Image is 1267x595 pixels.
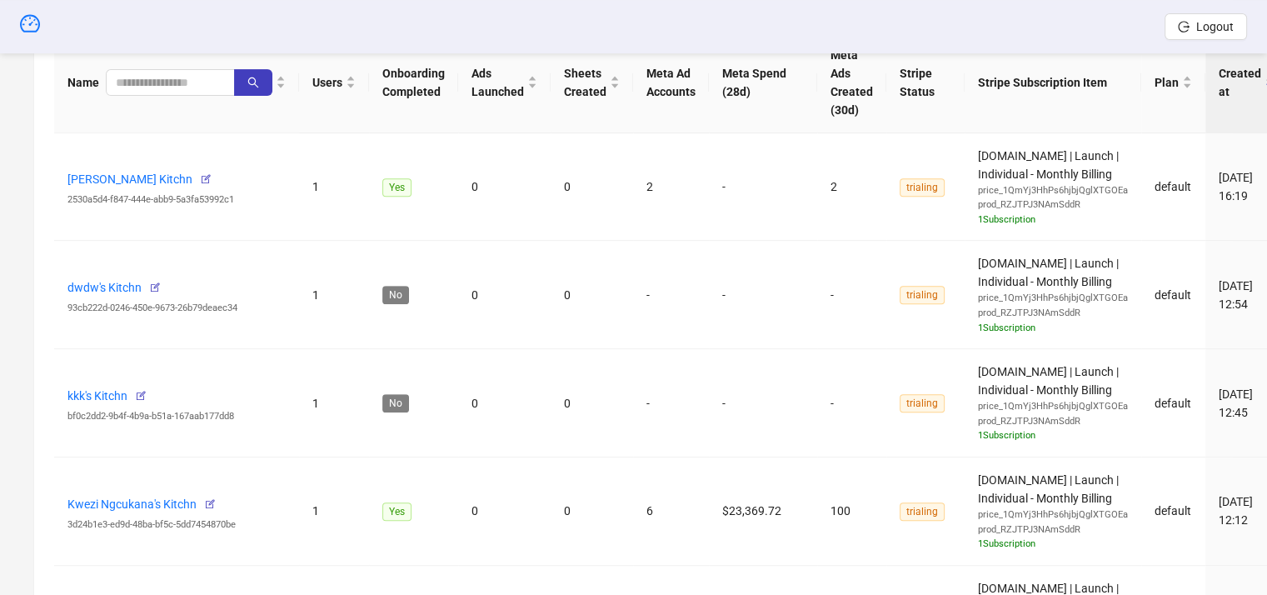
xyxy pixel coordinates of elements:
[831,502,873,520] div: 100
[458,241,551,349] td: 0
[900,286,945,304] span: trialing
[831,394,873,412] div: -
[20,13,40,33] span: dashboard
[458,349,551,457] td: 0
[551,349,633,457] td: 0
[1178,21,1190,32] span: logout
[299,349,369,457] td: 1
[382,502,412,521] span: Yes
[1141,457,1205,566] td: default
[978,507,1128,522] div: price_1QmYj3HhPs6hjbjQglXTGOEa
[646,177,696,196] div: 2
[67,517,286,532] div: 3d24b1e3-ed9d-48ba-bf5c-5dd7454870be
[67,409,286,424] div: bf0c2dd2-9b4f-4b9a-b51a-167aab177dd8
[978,414,1128,429] div: prod_RZJTPJ3NAmSddR
[817,32,886,133] th: Meta Ads Created (30d)
[1141,133,1205,242] td: default
[978,321,1128,336] div: 1 Subscription
[369,32,458,133] th: Onboarding Completed
[978,473,1128,552] span: [DOMAIN_NAME] | Launch | Individual - Monthly Billing
[646,502,696,520] div: 6
[67,389,127,402] a: kkk's Kitchn
[458,133,551,242] td: 0
[458,32,551,133] th: Ads Launched
[978,399,1128,414] div: price_1QmYj3HhPs6hjbjQglXTGOEa
[978,428,1128,443] div: 1 Subscription
[1219,64,1261,101] span: Created at
[709,241,817,349] td: -
[1165,13,1247,40] button: Logout
[978,257,1128,335] span: [DOMAIN_NAME] | Launch | Individual - Monthly Billing
[382,394,409,412] span: No
[646,394,696,412] div: -
[965,32,1141,133] th: Stripe Subscription Item
[709,32,817,133] th: Meta Spend (28d)
[978,212,1128,227] div: 1 Subscription
[900,394,945,412] span: trialing
[831,286,873,304] div: -
[67,172,192,186] a: [PERSON_NAME] Kitchn
[247,77,259,88] span: search
[978,183,1128,198] div: price_1QmYj3HhPs6hjbjQglXTGOEa
[978,149,1128,227] span: [DOMAIN_NAME] | Launch | Individual - Monthly Billing
[234,69,272,96] button: search
[312,73,342,92] span: Users
[67,281,142,294] a: dwdw's Kitchn
[67,497,197,511] a: Kwezi Ngcukana's Kitchn
[564,64,606,101] span: Sheets Created
[633,32,709,133] th: Meta Ad Accounts
[1141,349,1205,457] td: default
[978,306,1128,321] div: prod_RZJTPJ3NAmSddR
[551,241,633,349] td: 0
[709,133,817,242] td: -
[709,349,817,457] td: -
[646,286,696,304] div: -
[299,133,369,242] td: 1
[900,178,945,197] span: trialing
[1155,73,1179,92] span: Plan
[1141,241,1205,349] td: default
[1141,32,1205,133] th: Plan
[458,457,551,566] td: 0
[382,178,412,197] span: Yes
[709,457,817,566] td: $23,369.72
[978,197,1128,212] div: prod_RZJTPJ3NAmSddR
[551,133,633,242] td: 0
[978,522,1128,537] div: prod_RZJTPJ3NAmSddR
[299,457,369,566] td: 1
[67,192,286,207] div: 2530a5d4-f847-444e-abb9-5a3fa53992c1
[551,32,633,133] th: Sheets Created
[886,32,965,133] th: Stripe Status
[551,457,633,566] td: 0
[831,177,873,196] div: 2
[978,365,1128,443] span: [DOMAIN_NAME] | Launch | Individual - Monthly Billing
[978,537,1128,552] div: 1 Subscription
[299,32,369,133] th: Users
[900,502,945,521] span: trialing
[978,291,1128,306] div: price_1QmYj3HhPs6hjbjQglXTGOEa
[382,286,409,304] span: No
[67,301,286,316] div: 93cb222d-0246-450e-9673-26b79deaec34
[1196,20,1234,33] span: Logout
[471,64,524,101] span: Ads Launched
[299,241,369,349] td: 1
